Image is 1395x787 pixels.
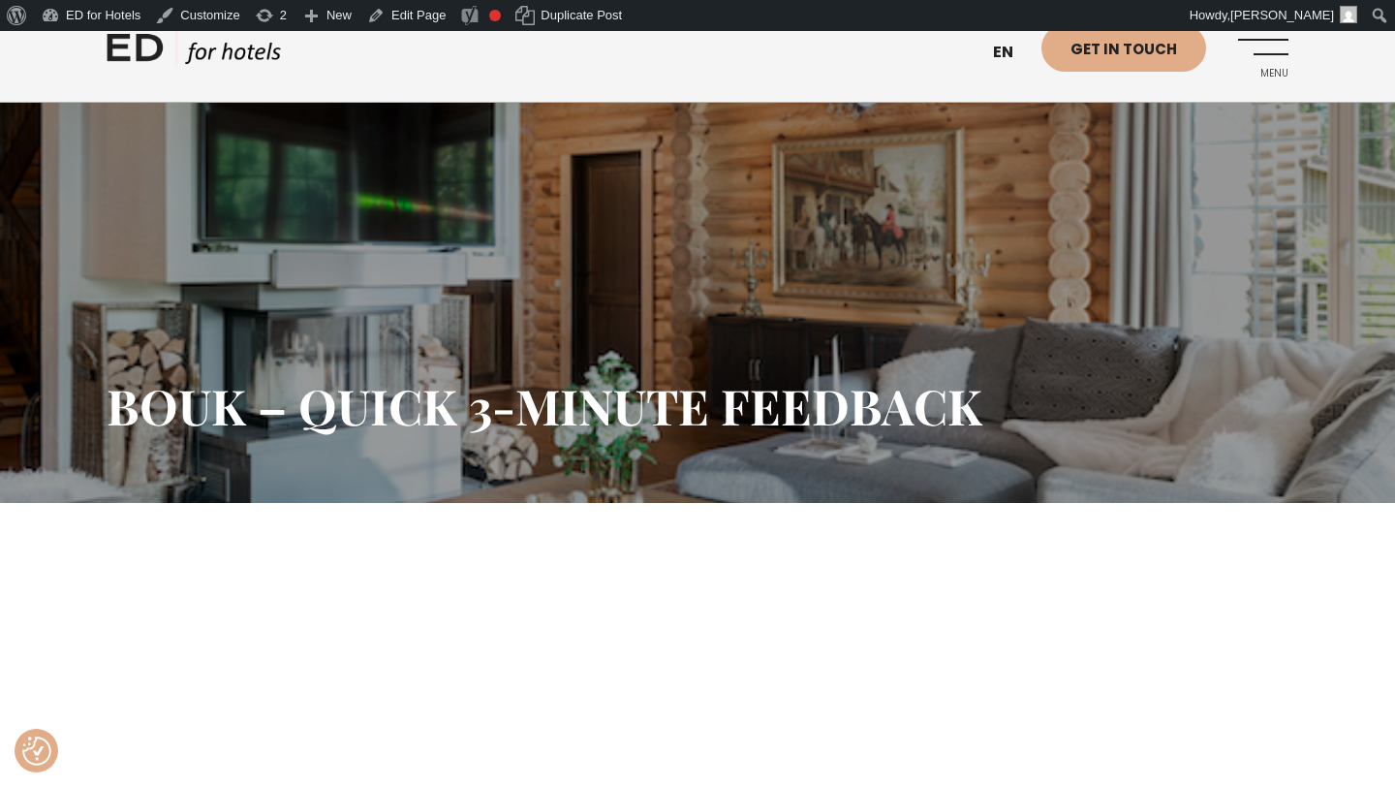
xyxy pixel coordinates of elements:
[107,29,281,78] a: ED HOTELS
[489,10,501,21] div: Needs improvement
[107,373,982,438] span: BOUK – Quick 3-Minute Feedback
[983,29,1041,77] a: en
[22,737,51,766] img: Revisit consent button
[1235,24,1288,78] a: Menu
[1235,68,1288,79] span: Menu
[1230,8,1334,22] span: [PERSON_NAME]
[22,737,51,766] button: Consent Preferences
[1041,24,1206,72] a: Get in touch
